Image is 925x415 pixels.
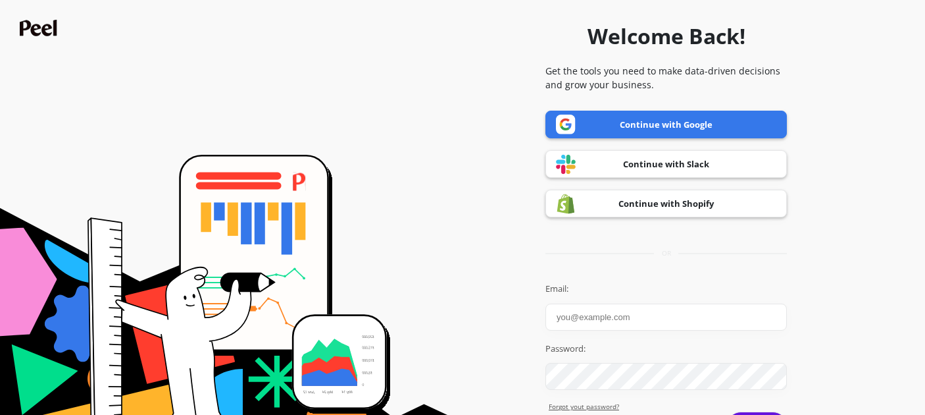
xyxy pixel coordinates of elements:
[587,20,745,52] h1: Welcome Back!
[549,402,787,412] a: Forgot yout password?
[545,283,787,296] label: Email:
[20,20,61,36] img: Peel
[545,150,787,178] a: Continue with Slack
[556,115,576,134] img: Google logo
[545,111,787,138] a: Continue with Google
[545,64,787,92] p: Get the tools you need to make data-driven decisions and grow your business.
[545,190,787,217] a: Continue with Shopify
[556,154,576,175] img: Slack logo
[545,343,787,356] label: Password:
[556,194,576,214] img: Shopify logo
[545,304,787,331] input: you@example.com
[545,248,787,258] div: or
